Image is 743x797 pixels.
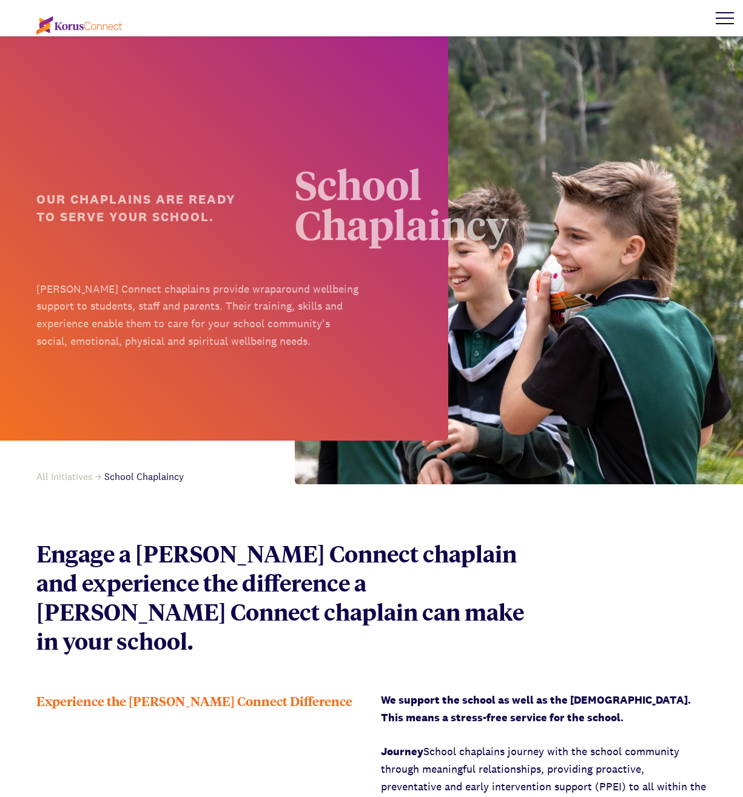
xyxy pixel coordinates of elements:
[36,188,277,224] h1: Our chaplains are ready to serve your school.
[36,470,104,483] a: All Initiatives
[36,16,122,35] img: korus-connect%2Fc5177985-88d5-491d-9cd7-4a1febad1357_logo.svg
[381,744,423,758] strong: Journey
[36,539,534,655] p: Engage a [PERSON_NAME] Connect chaplain and experience the difference a [PERSON_NAME] Connect cha...
[381,693,691,724] strong: We support the school as well as the [DEMOGRAPHIC_DATA]. This means a stress-free service for the...
[36,278,363,348] p: [PERSON_NAME] Connect chaplains provide wraparound wellbeing support to students, staff and paren...
[104,470,184,483] span: School Chaplaincy
[295,162,621,242] div: School Chaplaincy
